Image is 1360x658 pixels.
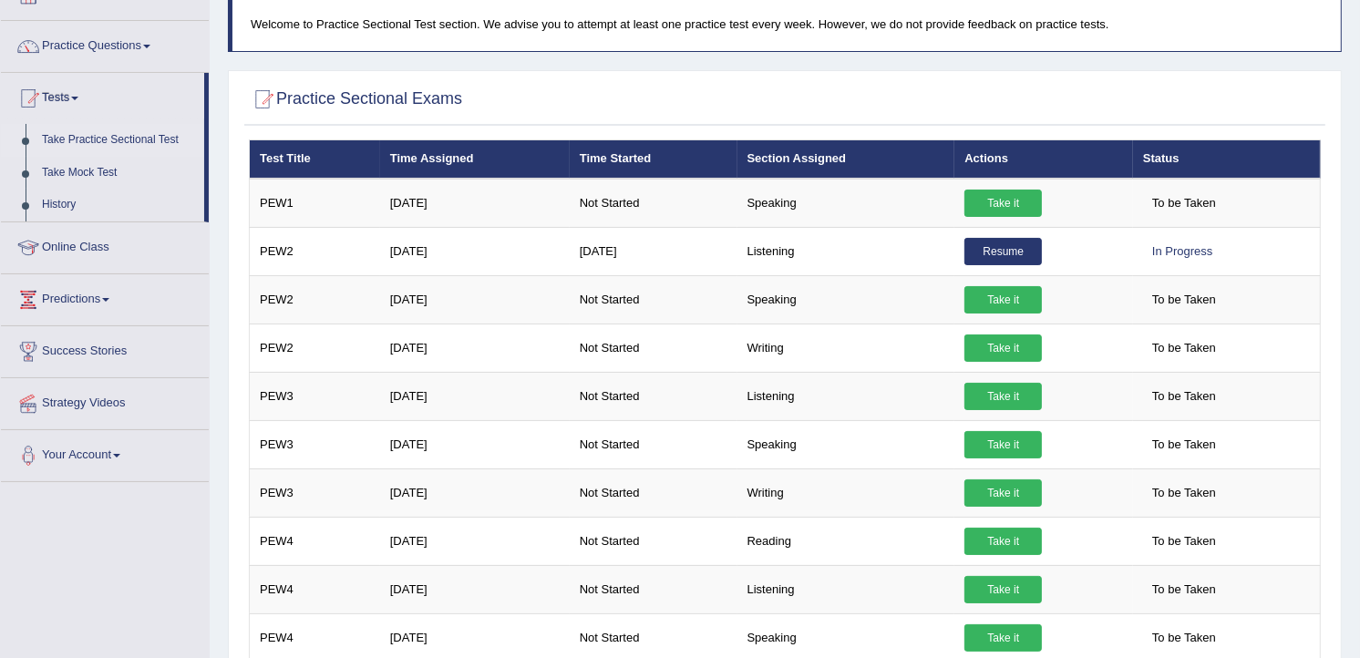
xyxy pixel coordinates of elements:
span: To be Taken [1143,576,1225,603]
td: PEW1 [250,179,380,228]
a: Strategy Videos [1,378,209,424]
td: Not Started [570,565,737,613]
a: Take it [964,383,1042,410]
td: Speaking [737,275,955,324]
td: PEW2 [250,227,380,275]
a: Take it [964,431,1042,458]
td: PEW4 [250,565,380,613]
a: Online Class [1,222,209,268]
a: Success Stories [1,326,209,372]
td: [DATE] [380,420,570,468]
td: Speaking [737,179,955,228]
span: To be Taken [1143,624,1225,652]
span: To be Taken [1143,334,1225,362]
td: PEW4 [250,517,380,565]
td: Writing [737,468,955,517]
td: Not Started [570,275,737,324]
div: In Progress [1143,238,1221,265]
th: Actions [954,140,1133,179]
a: Take it [964,624,1042,652]
th: Time Started [570,140,737,179]
span: To be Taken [1143,479,1225,507]
a: Take it [964,479,1042,507]
a: Take Practice Sectional Test [34,124,204,157]
td: [DATE] [380,179,570,228]
td: Not Started [570,372,737,420]
td: Reading [737,517,955,565]
td: Listening [737,372,955,420]
span: To be Taken [1143,190,1225,217]
p: Welcome to Practice Sectional Test section. We advise you to attempt at least one practice test e... [251,15,1323,33]
td: PEW3 [250,468,380,517]
th: Section Assigned [737,140,955,179]
td: PEW3 [250,420,380,468]
a: Practice Questions [1,21,209,67]
span: To be Taken [1143,431,1225,458]
td: Not Started [570,517,737,565]
td: Not Started [570,420,737,468]
td: Listening [737,565,955,613]
td: PEW3 [250,372,380,420]
td: [DATE] [380,324,570,372]
th: Test Title [250,140,380,179]
a: Take it [964,334,1042,362]
span: To be Taken [1143,383,1225,410]
span: To be Taken [1143,528,1225,555]
td: Not Started [570,468,737,517]
td: Not Started [570,179,737,228]
td: PEW2 [250,324,380,372]
td: Speaking [737,420,955,468]
th: Status [1133,140,1321,179]
a: Take it [964,190,1042,217]
td: [DATE] [380,517,570,565]
td: [DATE] [380,565,570,613]
td: [DATE] [380,468,570,517]
a: Resume [964,238,1042,265]
th: Time Assigned [380,140,570,179]
a: Take it [964,286,1042,314]
td: Writing [737,324,955,372]
a: Take it [964,528,1042,555]
a: Your Account [1,430,209,476]
td: [DATE] [380,275,570,324]
td: Not Started [570,324,737,372]
td: [DATE] [570,227,737,275]
td: [DATE] [380,372,570,420]
a: Take it [964,576,1042,603]
td: PEW2 [250,275,380,324]
span: To be Taken [1143,286,1225,314]
a: Predictions [1,274,209,320]
td: [DATE] [380,227,570,275]
a: Take Mock Test [34,157,204,190]
td: Listening [737,227,955,275]
h2: Practice Sectional Exams [249,86,462,113]
a: History [34,189,204,221]
a: Tests [1,73,204,118]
